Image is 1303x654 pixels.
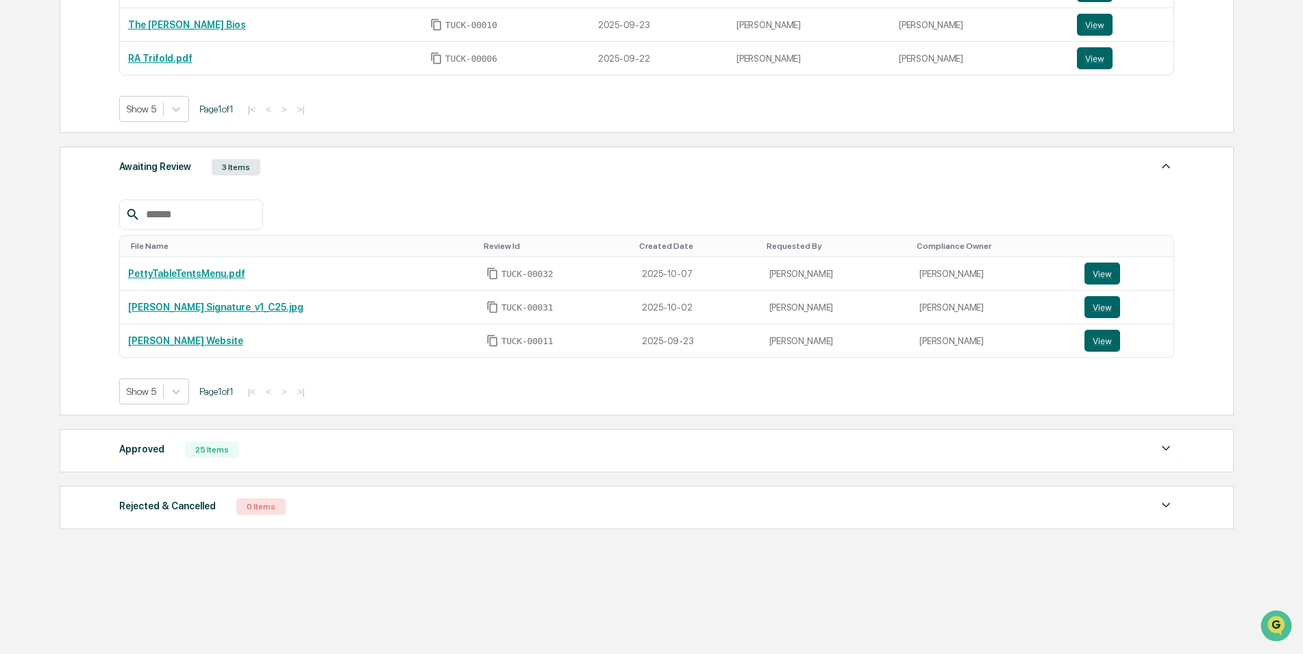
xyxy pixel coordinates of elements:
td: 2025-10-02 [634,291,761,324]
span: TUCK-00010 [445,20,497,31]
span: Copy Id [486,335,499,347]
span: Preclearance [27,173,88,186]
a: The [PERSON_NAME] Bios [128,19,246,30]
td: 2025-09-23 [634,324,761,357]
div: Rejected & Cancelled [119,497,216,515]
td: [PERSON_NAME] [891,42,1069,75]
span: TUCK-00006 [445,53,497,64]
td: [PERSON_NAME] [911,257,1076,291]
span: Page 1 of 1 [199,104,234,114]
button: < [262,386,275,398]
div: Awaiting Review [119,158,191,175]
div: Toggle SortBy [131,241,473,251]
button: View [1077,47,1113,69]
img: caret [1158,440,1174,457]
td: [PERSON_NAME] [911,291,1076,324]
button: View [1084,296,1120,318]
button: < [262,104,275,115]
button: > [277,386,291,398]
td: [PERSON_NAME] [761,257,912,291]
a: View [1084,296,1165,318]
div: 🗄️ [99,174,110,185]
img: 1746055101610-c473b297-6a78-478c-a979-82029cc54cd1 [14,105,38,130]
a: View [1077,47,1165,69]
a: [PERSON_NAME] Signature_v1_C25.jpg [128,302,303,313]
td: [PERSON_NAME] [911,324,1076,357]
td: [PERSON_NAME] [728,42,891,75]
button: View [1084,263,1120,284]
span: Copy Id [486,301,499,313]
button: |< [244,386,260,398]
td: 2025-09-22 [590,42,728,75]
div: Toggle SortBy [1087,241,1168,251]
div: Start new chat [47,105,225,119]
button: View [1084,330,1120,352]
span: Copy Id [486,267,499,280]
div: 0 Items [236,498,286,515]
a: Powered byPylon [97,232,166,243]
button: >| [293,104,308,115]
td: [PERSON_NAME] [761,324,912,357]
td: [PERSON_NAME] [891,8,1069,42]
button: > [277,104,291,115]
p: How can we help? [14,29,249,51]
td: [PERSON_NAME] [761,291,912,324]
img: caret [1158,497,1174,513]
div: Toggle SortBy [484,241,628,251]
img: caret [1158,158,1174,174]
div: Approved [119,440,164,458]
button: |< [244,104,260,115]
div: 25 Items [185,441,239,458]
a: PettyTableTentsMenu.pdf [128,268,245,279]
div: 3 Items [212,159,260,175]
button: Start new chat [233,109,249,125]
div: Toggle SortBy [917,241,1071,251]
a: 🔎Data Lookup [8,193,92,218]
span: Page 1 of 1 [199,386,234,397]
span: Data Lookup [27,199,86,213]
td: 2025-10-07 [634,257,761,291]
div: 🖐️ [14,174,25,185]
span: Attestations [113,173,170,186]
a: [PERSON_NAME] Website [128,335,243,346]
span: TUCK-00032 [501,269,554,280]
td: 2025-09-23 [590,8,728,42]
div: Toggle SortBy [639,241,756,251]
td: [PERSON_NAME] [728,8,891,42]
a: 🖐️Preclearance [8,167,94,192]
a: View [1084,330,1165,352]
span: Copy Id [430,52,443,64]
div: We're available if you need us! [47,119,173,130]
a: View [1084,263,1165,284]
button: View [1077,14,1113,36]
a: View [1077,14,1165,36]
div: Toggle SortBy [767,241,906,251]
span: Pylon [136,232,166,243]
span: TUCK-00031 [501,302,554,313]
span: TUCK-00011 [501,336,554,347]
span: Copy Id [430,19,443,31]
a: 🗄️Attestations [94,167,175,192]
div: 🔎 [14,200,25,211]
button: >| [293,386,308,398]
a: RA Trifold.pdf [128,53,193,64]
iframe: Open customer support [1259,609,1296,646]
